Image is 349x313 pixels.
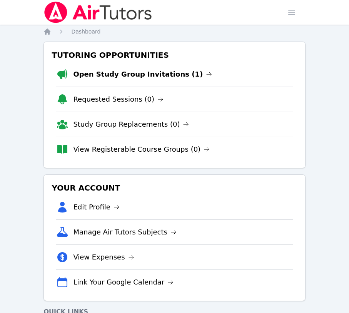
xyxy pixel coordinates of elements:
h3: Tutoring Opportunities [50,48,299,62]
a: Link Your Google Calendar [73,277,174,288]
img: Air Tutors [43,2,152,23]
a: Study Group Replacements (0) [73,119,189,130]
a: Requested Sessions (0) [73,94,164,105]
a: Dashboard [71,28,100,35]
h3: Your Account [50,181,299,195]
a: View Expenses [73,252,134,263]
a: Manage Air Tutors Subjects [73,227,177,238]
nav: Breadcrumb [43,28,305,35]
a: Open Study Group Invitations (1) [73,69,212,80]
a: View Registerable Course Groups (0) [73,144,210,155]
a: Edit Profile [73,202,120,213]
